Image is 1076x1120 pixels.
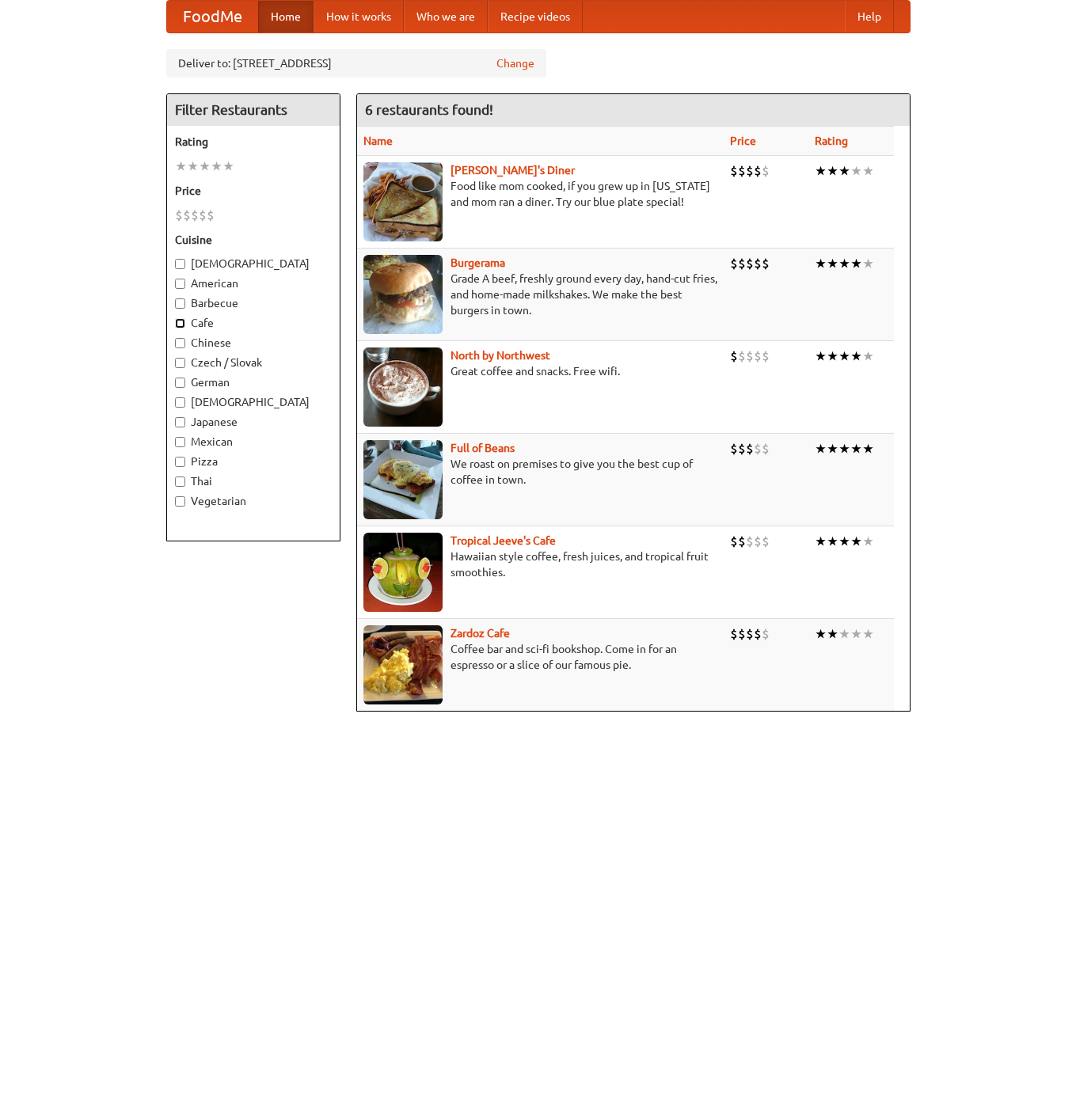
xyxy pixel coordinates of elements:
[199,207,207,224] li: $
[363,347,443,427] img: north.jpg
[187,158,199,175] li: ★
[730,533,738,550] li: $
[175,378,185,388] input: German
[363,178,717,210] p: Food like mom cooked, if you grew up in [US_STATE] and mom ran a diner. Try our blue plate special!
[827,440,838,457] li: ★
[175,355,332,370] label: Czech / Slovak
[730,625,738,643] li: $
[746,440,754,457] li: $
[754,440,762,457] li: $
[762,347,770,365] li: $
[175,437,185,447] input: Mexican
[838,255,850,272] li: ★
[363,363,717,379] p: Great coffee and snacks. Free wifi.
[175,493,332,509] label: Vegetarian
[183,207,191,224] li: $
[175,394,332,410] label: [DEMOGRAPHIC_DATA]
[175,473,332,489] label: Thai
[175,183,332,199] h5: Price
[838,533,850,550] li: ★
[862,440,874,457] li: ★
[827,625,838,643] li: ★
[754,347,762,365] li: $
[738,255,746,272] li: $
[738,162,746,180] li: $
[451,442,515,454] a: Full of Beans
[175,335,332,351] label: Chinese
[815,347,827,365] li: ★
[862,255,874,272] li: ★
[363,641,717,673] p: Coffee bar and sci-fi bookshop. Come in for an espresso or a slice of our famous pie.
[730,347,738,365] li: $
[850,625,862,643] li: ★
[365,102,493,117] ng-pluralize: 6 restaurants found!
[451,256,505,269] b: Burgerama
[175,259,185,269] input: [DEMOGRAPHIC_DATA]
[175,374,332,390] label: German
[815,440,827,457] li: ★
[175,232,332,248] h5: Cuisine
[363,533,443,612] img: jeeves.jpg
[314,1,404,32] a: How it works
[762,440,770,457] li: $
[199,158,211,175] li: ★
[862,162,874,180] li: ★
[363,135,393,147] a: Name
[175,417,185,427] input: Japanese
[175,207,183,224] li: $
[451,164,575,177] a: [PERSON_NAME]'s Diner
[754,533,762,550] li: $
[738,533,746,550] li: $
[175,414,332,430] label: Japanese
[827,347,838,365] li: ★
[175,315,332,331] label: Cafe
[167,1,258,32] a: FoodMe
[175,338,185,348] input: Chinese
[862,347,874,365] li: ★
[838,347,850,365] li: ★
[730,135,756,147] a: Price
[175,496,185,507] input: Vegetarian
[746,347,754,365] li: $
[738,625,746,643] li: $
[363,162,443,241] img: sallys.jpg
[746,533,754,550] li: $
[175,358,185,368] input: Czech / Slovak
[451,534,556,547] a: Tropical Jeeve's Cafe
[815,135,848,147] a: Rating
[827,533,838,550] li: ★
[451,627,510,640] a: Zardoz Cafe
[815,255,827,272] li: ★
[175,298,185,309] input: Barbecue
[175,256,332,271] label: [DEMOGRAPHIC_DATA]
[211,158,222,175] li: ★
[363,456,717,488] p: We roast on premises to give you the best cup of coffee in town.
[175,434,332,450] label: Mexican
[762,255,770,272] li: $
[827,162,838,180] li: ★
[363,271,717,318] p: Grade A beef, freshly ground every day, hand-cut fries, and home-made milkshakes. We make the bes...
[175,457,185,467] input: Pizza
[838,625,850,643] li: ★
[738,440,746,457] li: $
[363,255,443,334] img: burgerama.jpg
[222,158,234,175] li: ★
[175,476,185,487] input: Thai
[175,397,185,408] input: [DEMOGRAPHIC_DATA]
[451,349,550,362] b: North by Northwest
[815,162,827,180] li: ★
[175,318,185,328] input: Cafe
[191,207,199,224] li: $
[175,454,332,469] label: Pizza
[815,625,827,643] li: ★
[838,440,850,457] li: ★
[175,158,187,175] li: ★
[488,1,583,32] a: Recipe videos
[762,625,770,643] li: $
[850,162,862,180] li: ★
[754,162,762,180] li: $
[175,275,332,291] label: American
